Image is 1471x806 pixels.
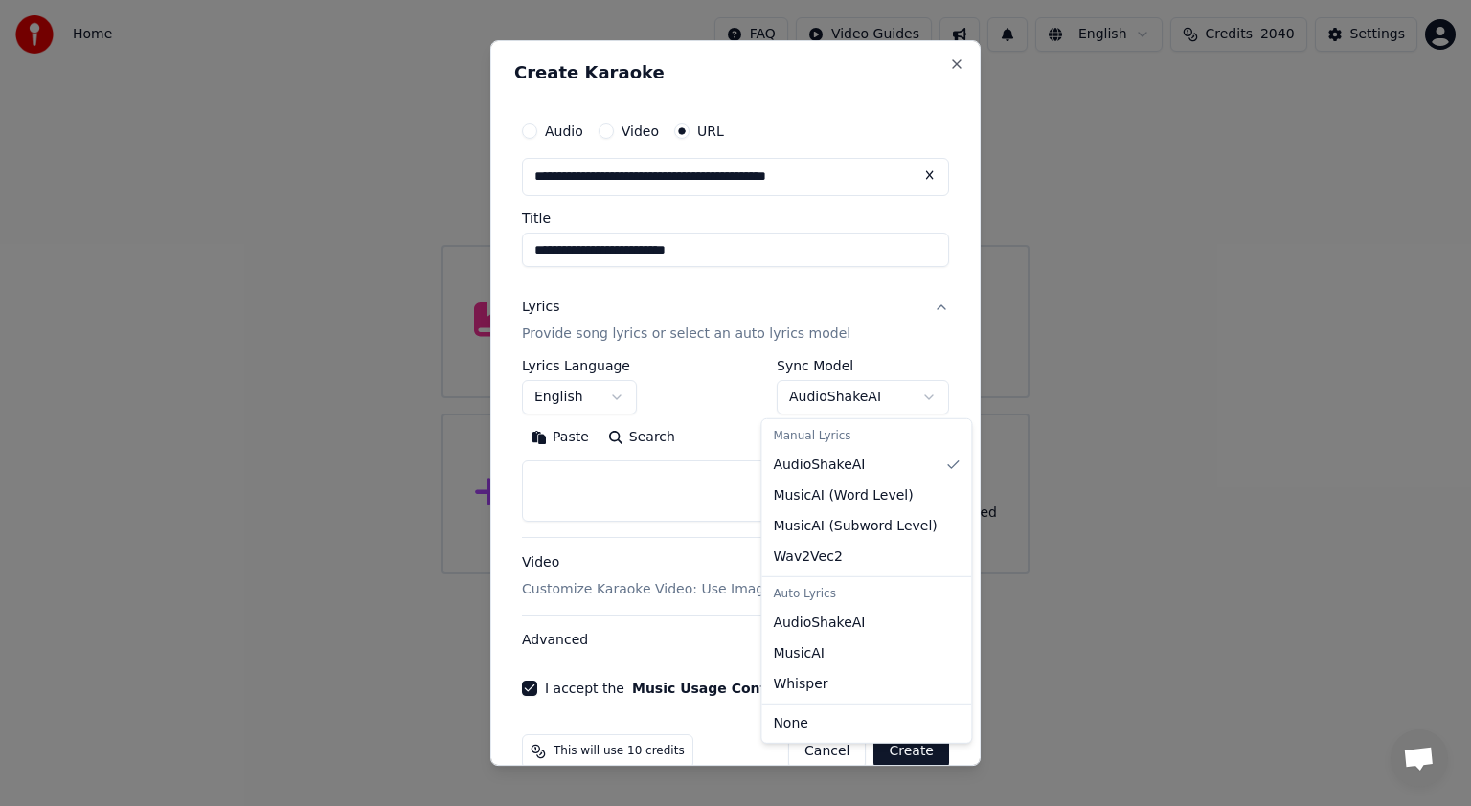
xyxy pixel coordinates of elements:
span: Whisper [773,675,827,694]
div: Auto Lyrics [765,581,967,608]
label: Audio [545,124,583,138]
span: AudioShakeAI [773,614,865,633]
label: Video [622,124,659,138]
p: Provide song lyrics or select an auto lyrics model [522,325,850,344]
label: Lyrics Language [522,359,637,372]
div: Lyrics [522,298,559,317]
button: Search [599,422,685,453]
span: MusicAI [773,644,825,663]
button: Paste [522,422,599,453]
button: Advanced [522,616,949,665]
p: Customize Karaoke Video: Use Image, Video, or Color [522,580,880,599]
button: Create [873,734,949,769]
h2: Create Karaoke [514,64,957,81]
div: Video [522,553,880,599]
span: Wav2Vec2 [773,548,842,567]
label: Sync Model [777,359,949,372]
button: Music Usage Confirmation [632,682,829,695]
label: I accept the [545,682,829,695]
div: Manual Lyrics [765,423,967,450]
label: Title [522,212,949,225]
span: This will use 10 credits [554,744,685,759]
span: None [773,714,808,733]
button: Cancel [788,734,866,769]
span: MusicAI ( Subword Level ) [773,517,937,536]
span: MusicAI ( Word Level ) [773,486,913,505]
label: URL [697,124,724,138]
span: AudioShakeAI [773,456,865,475]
